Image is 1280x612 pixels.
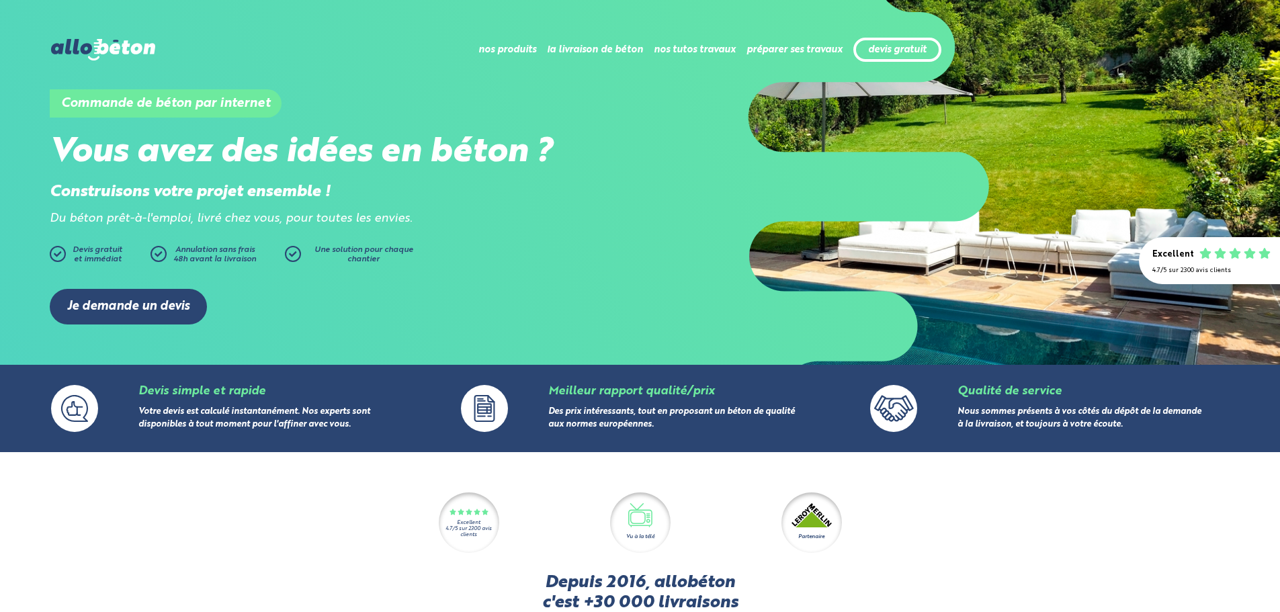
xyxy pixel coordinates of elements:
a: Meilleur rapport qualité/prix [548,386,714,397]
a: devis gratuit [868,44,927,56]
li: nos tutos travaux [654,34,736,66]
div: Vu à la télé [626,533,654,541]
a: Votre devis est calculé instantanément. Nos experts sont disponibles à tout moment pour l'affiner... [138,408,370,429]
a: Je demande un devis [50,289,207,324]
a: Une solution pour chaque chantier [285,246,419,269]
a: Annulation sans frais48h avant la livraison [151,246,285,269]
span: Une solution pour chaque chantier [314,246,413,263]
a: Nous sommes présents à vos côtés du dépôt de la demande à la livraison, et toujours à votre écoute. [957,408,1201,429]
div: Partenaire [798,533,824,541]
img: allobéton [51,39,155,60]
li: préparer ses travaux [746,34,843,66]
span: Devis gratuit et immédiat [73,246,122,263]
h1: Commande de béton par internet [50,89,282,118]
div: 4.7/5 sur 2300 avis clients [439,526,499,538]
a: Des prix intéressants, tout en proposant un béton de qualité aux normes européennes. [548,408,795,429]
div: Excellent [457,520,480,526]
li: nos produits [478,34,536,66]
a: Devis gratuitet immédiat [50,246,144,269]
div: Excellent [1152,250,1194,260]
h2: Vous avez des idées en béton ? [50,133,640,173]
span: Annulation sans frais 48h avant la livraison [173,246,256,263]
li: la livraison de béton [547,34,643,66]
div: 4.7/5 sur 2300 avis clients [1152,267,1267,274]
strong: Construisons votre projet ensemble ! [50,184,331,200]
i: Du béton prêt-à-l'emploi, livré chez vous, pour toutes les envies. [50,213,413,224]
a: Devis simple et rapide [138,386,265,397]
a: Qualité de service [957,386,1062,397]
